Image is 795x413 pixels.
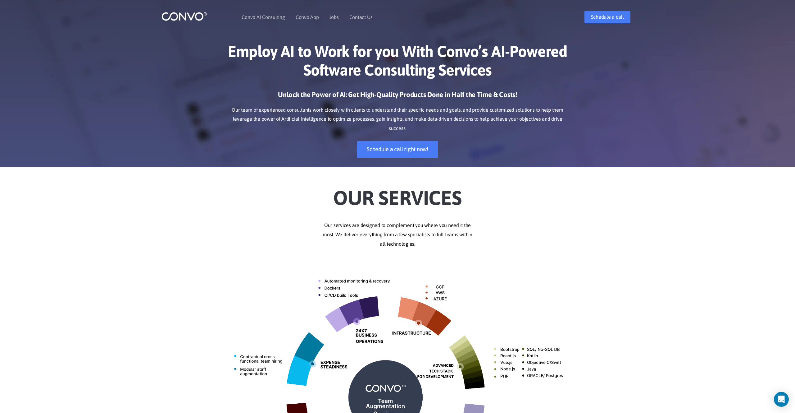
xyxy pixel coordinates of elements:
[329,15,339,20] a: Jobs
[225,177,570,211] h2: Our Services
[242,15,285,20] a: Convo AI Consulting
[349,15,373,20] a: Contact Us
[584,11,630,23] a: Schedule a call
[357,141,438,158] a: Schedule a call right now!
[161,12,207,21] img: logo_1.png
[225,221,570,249] p: Our services are designed to complement you where you need it the most. We deliver everything fro...
[225,90,570,104] h3: Unlock the Power of AI: Get High-Quality Products Done in Half the Time & Costs!
[225,105,570,133] p: Our team of experienced consultants work closely with clients to understand their specific needs ...
[225,42,570,84] h1: Employ AI to Work for you With Convo’s AI-Powered Software Consulting Services
[296,15,319,20] a: Convo App
[774,392,789,407] div: Open Intercom Messenger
